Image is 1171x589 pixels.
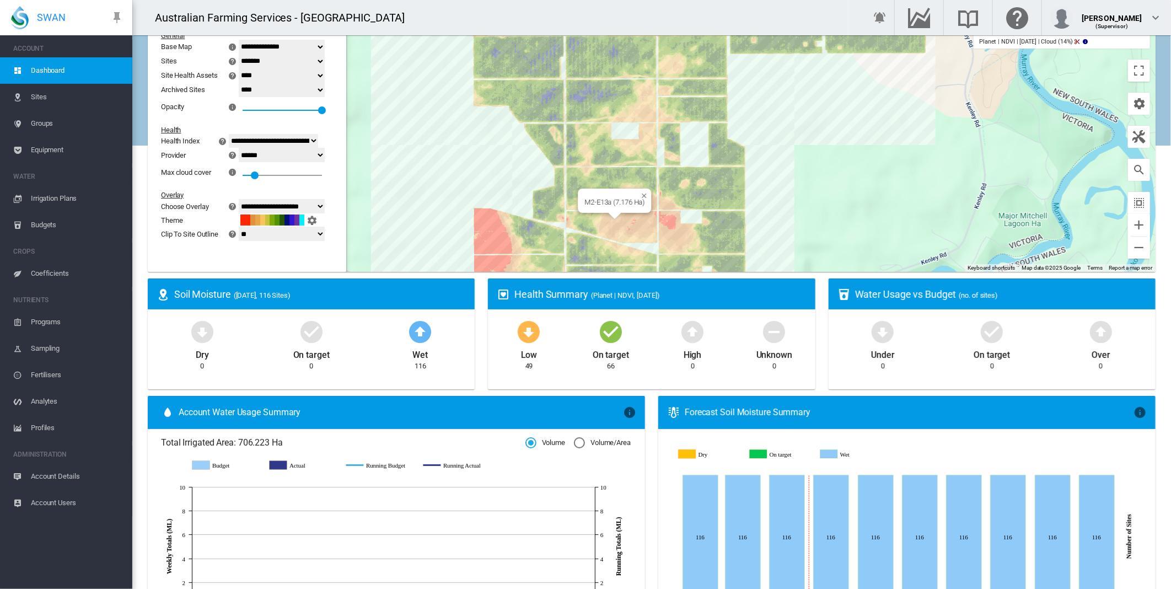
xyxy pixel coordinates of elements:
md-icon: icon-arrow-up-bold-circle [679,318,706,345]
md-icon: icon-map-marker-radius [157,288,170,301]
div: 66 [607,361,615,371]
button: Zoom in [1128,214,1150,236]
md-icon: icon-content-cut [1073,38,1082,46]
tspan: Number of Sites [1125,514,1133,559]
span: Map data ©2025 Google [1022,265,1081,271]
md-icon: icon-cog [1132,97,1146,110]
div: Opacity [161,103,184,111]
div: Wet [413,345,428,361]
span: Analytes [31,388,123,415]
button: icon-cog [1128,93,1150,115]
md-icon: Search the knowledge base [955,11,981,24]
md-icon: icon-help-circle [226,227,239,240]
md-icon: icon-information [623,406,636,419]
div: 0 [881,361,885,371]
md-icon: icon-checkbox-marked-circle [979,318,1005,345]
g: On target [750,449,814,459]
span: Budgets [31,212,123,238]
md-icon: icon-arrow-down-bold-circle [515,318,542,345]
button: Keyboard shortcuts [968,264,1015,272]
g: Budget [192,461,259,470]
tspan: 6 [600,532,604,538]
span: Dashboard [31,57,123,84]
span: Account Water Usage Summary [179,406,623,419]
span: NUTRIENTS [13,291,123,309]
md-radio-button: Volume/Area [574,438,631,448]
span: Account Details [31,463,123,490]
div: Base Map [161,42,192,51]
div: 0 [309,361,313,371]
button: icon-magnify [1128,159,1150,181]
md-icon: icon-chevron-down [1149,11,1162,24]
div: On target [293,345,330,361]
tspan: 10 [179,484,185,491]
div: General [161,31,320,40]
a: Terms [1087,265,1103,271]
button: icon-help-circle [225,148,240,162]
md-icon: icon-cog [305,213,319,227]
span: Sites [31,84,123,110]
div: 0 [691,361,695,371]
span: (no. of sites) [959,291,998,299]
span: Programs [31,309,123,335]
div: Unknown [756,345,792,361]
md-icon: Go to the Data Hub [906,11,932,24]
div: Low [521,345,538,361]
span: (Supervisor) [1096,23,1129,29]
span: WATER [13,168,123,185]
span: ([DATE], 116 Sites) [234,291,291,299]
tspan: 2 [182,580,185,586]
md-icon: icon-help-circle [226,55,239,68]
span: Profiles [31,415,123,441]
div: Under [871,345,895,361]
md-icon: icon-cup-water [837,288,851,301]
md-icon: icon-pin [110,11,123,24]
div: 0 [200,361,204,371]
div: Site Health Assets [161,71,218,79]
div: Soil Moisture [174,287,466,301]
md-icon: icon-water [161,406,174,419]
md-icon: icon-thermometer-lines [667,406,680,419]
button: Toggle fullscreen view [1128,60,1150,82]
g: Dry [679,449,742,459]
g: Wet [821,449,885,459]
div: 0 [990,361,994,371]
md-icon: icon-arrow-down-bold-circle [869,318,896,345]
md-icon: icon-magnify [1132,163,1146,176]
tspan: 8 [600,508,604,515]
div: High [684,345,702,361]
div: 116 [415,361,426,371]
tspan: Weekly Totals (ML) [165,519,173,574]
div: Health [161,126,320,134]
tspan: 4 [600,556,604,563]
md-icon: icon-select-all [1132,196,1146,210]
button: icon-help-circle [225,200,240,213]
div: Health Index [161,137,200,145]
md-icon: icon-help-circle [216,135,229,148]
a: Report a map error [1109,265,1152,271]
span: SWAN [37,10,66,24]
md-icon: icon-arrow-up-bold-circle [407,318,433,345]
span: Groups [31,110,123,137]
button: icon-help-circle [215,135,230,148]
md-icon: icon-help-circle [226,69,239,82]
div: Clip To Site Outline [161,230,218,238]
div: [PERSON_NAME] [1082,8,1142,19]
span: Sampling [31,335,123,362]
md-icon: icon-arrow-up-bold-circle [1088,318,1114,345]
span: ACCOUNT [13,40,123,57]
md-icon: icon-information [1082,38,1090,46]
tspan: 2 [600,580,603,586]
div: Dry [196,345,209,361]
img: profile.jpg [1051,7,1073,29]
button: icon-bell-ring [869,7,891,29]
div: Forecast Soil Moisture Summary [685,406,1134,419]
div: Australian Farming Services - [GEOGRAPHIC_DATA] [155,10,415,25]
tspan: 6 [182,532,186,538]
md-icon: icon-heart-box-outline [497,288,510,301]
button: icon-help-circle [225,69,240,82]
md-icon: icon-arrow-down-bold-circle [189,318,216,345]
div: Theme [161,216,240,224]
div: Archived Sites [161,85,240,94]
div: Health Summary [514,287,806,301]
